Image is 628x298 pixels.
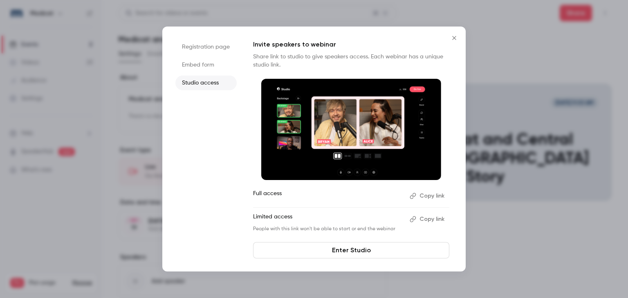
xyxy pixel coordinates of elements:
[175,40,237,54] li: Registration page
[253,226,403,232] p: People with this link won't be able to start or end the webinar
[406,189,449,202] button: Copy link
[253,213,403,226] p: Limited access
[261,79,441,180] img: Invite speakers to webinar
[253,189,403,202] p: Full access
[406,213,449,226] button: Copy link
[175,58,237,72] li: Embed form
[175,76,237,90] li: Studio access
[253,242,449,258] a: Enter Studio
[253,40,449,49] p: Invite speakers to webinar
[446,30,462,46] button: Close
[253,53,449,69] p: Share link to studio to give speakers access. Each webinar has a unique studio link.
